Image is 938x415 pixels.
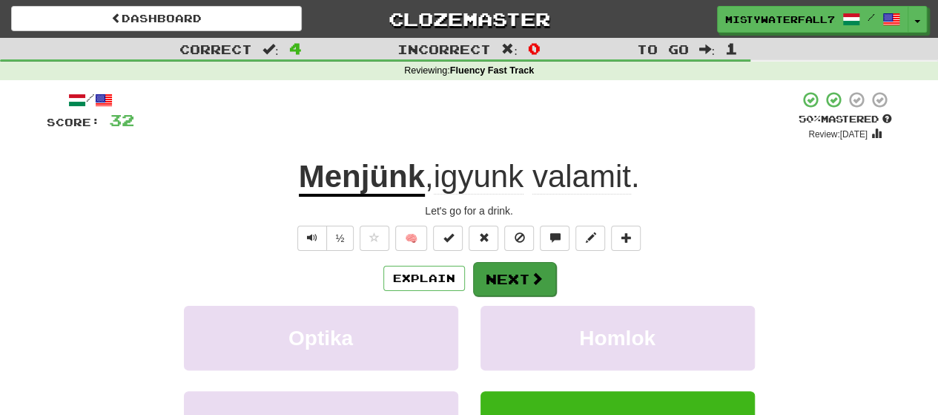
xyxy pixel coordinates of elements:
[288,327,353,350] span: Optika
[799,113,821,125] span: 50 %
[262,43,279,56] span: :
[717,6,908,33] a: MistyWaterfall7320 /
[450,65,534,76] strong: Fluency Fast Track
[725,13,835,26] span: MistyWaterfall7320
[47,203,892,218] div: Let's go for a drink.
[501,43,518,56] span: :
[808,129,868,140] small: Review: [DATE]
[289,39,302,57] span: 4
[579,327,655,350] span: Homlok
[383,266,465,291] button: Explain
[324,6,615,32] a: Clozemaster
[47,116,100,128] span: Score:
[473,262,556,296] button: Next
[326,226,354,251] button: ½
[179,42,252,56] span: Correct
[636,42,688,56] span: To go
[433,226,463,251] button: Set this sentence to 100% Mastered (alt+m)
[297,226,327,251] button: Play sentence audio (ctl+space)
[540,226,569,251] button: Discuss sentence (alt+u)
[799,113,892,126] div: Mastered
[294,226,354,251] div: Text-to-speech controls
[698,43,715,56] span: :
[425,159,639,195] span: , .
[360,226,389,251] button: Favorite sentence (alt+f)
[397,42,491,56] span: Incorrect
[611,226,641,251] button: Add to collection (alt+a)
[480,306,755,370] button: Homlok
[868,12,875,22] span: /
[575,226,605,251] button: Edit sentence (alt+d)
[47,91,134,109] div: /
[395,226,427,251] button: 🧠
[184,306,458,370] button: Optika
[109,111,134,129] span: 32
[299,159,425,197] u: Menjünk
[504,226,534,251] button: Ignore sentence (alt+i)
[11,6,302,31] a: Dashboard
[532,159,631,195] span: valamit
[528,39,541,57] span: 0
[725,39,738,57] span: 1
[469,226,498,251] button: Reset to 0% Mastered (alt+r)
[434,159,524,195] span: igyunk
